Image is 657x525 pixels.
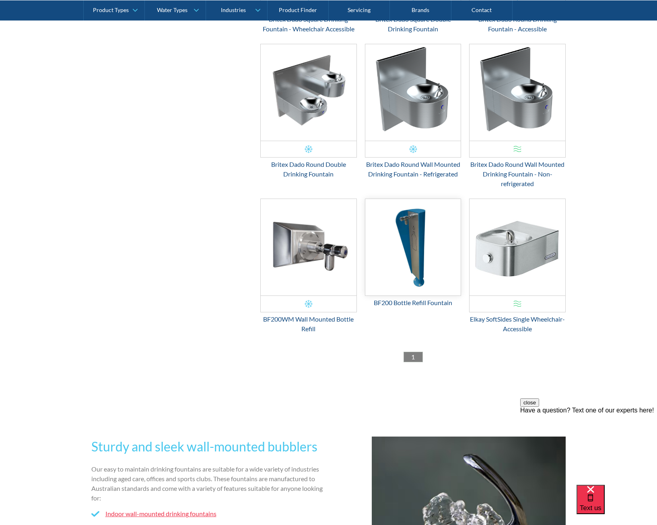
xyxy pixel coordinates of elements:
img: Elkay SoftSides Single Wheelchair-Accessible [470,199,565,295]
div: BF200WM Wall Mounted Bottle Refill [260,314,357,334]
div: Britex Dado Square Double Drinking Fountain [365,14,461,34]
a: Britex Dado Round Double Drinking FountainBritex Dado Round Double Drinking Fountain [260,44,357,179]
div: Elkay SoftSides Single Wheelchair-Accessible [469,314,566,334]
div: BF200 Bottle Refill Fountain [365,298,461,308]
div: Britex Dado Round Wall Mounted Drinking Fountain - Non-refrigerated [469,160,566,189]
div: Britex Dado Square Drinking Fountain - Wheelchair Accessible [260,14,357,34]
a: BF200WM Wall Mounted Bottle RefillBF200WM Wall Mounted Bottle Refill [260,199,357,334]
a: Britex Dado Round Wall Mounted Drinking Fountain - Refrigerated Britex Dado Round Wall Mounted Dr... [365,44,461,179]
div: Water Types [157,6,187,13]
div: Industries [221,6,246,13]
a: Britex Dado Round Wall Mounted Drinking Fountain - Non-refrigeratedBritex Dado Round Wall Mounted... [469,44,566,189]
div: Britex Dado Round Double Drinking Fountain [260,160,357,179]
div: Britex Dado Round Wall Mounted Drinking Fountain - Refrigerated [365,160,461,179]
a: BF200 Bottle Refill FountainBF200 Bottle Refill Fountain [365,199,461,308]
h2: Sturdy and sleek wall-mounted bubblers [91,437,325,456]
img: BF200WM Wall Mounted Bottle Refill [261,199,356,295]
div: List [260,352,566,362]
div: Britex Dado Round Drinking Fountain - Accessible [469,14,566,34]
img: Britex Dado Round Wall Mounted Drinking Fountain - Refrigerated [365,44,461,141]
img: BF200 Bottle Refill Fountain [365,199,461,295]
a: 1 [404,352,423,362]
img: Britex Dado Round Double Drinking Fountain [261,44,356,141]
img: Britex Dado Round Wall Mounted Drinking Fountain - Non-refrigerated [470,44,565,141]
iframe: podium webchat widget prompt [520,398,657,495]
a: Indoor wall-mounted drinking fountains [105,510,216,517]
a: Elkay SoftSides Single Wheelchair-AccessibleElkay SoftSides Single Wheelchair-Accessible [469,199,566,334]
div: Product Types [93,6,129,13]
iframe: podium webchat widget bubble [577,485,657,525]
p: Our easy to maintain drinking fountains are suitable for a wide variety of industries including a... [91,464,325,503]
